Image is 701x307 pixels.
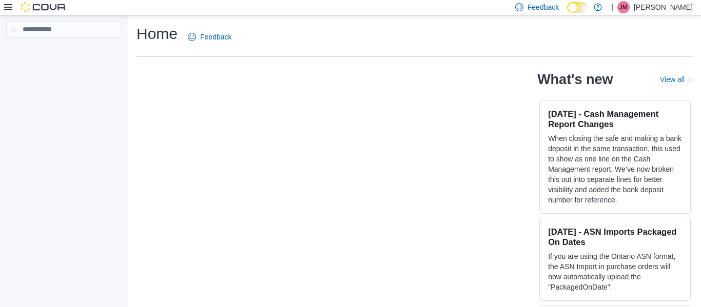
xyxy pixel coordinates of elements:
img: Cova [21,2,67,12]
a: View allExternal link [660,75,693,84]
span: Feedback [528,2,559,12]
div: Jesse McGean [617,1,630,13]
span: Feedback [200,32,231,42]
h1: Home [137,24,178,44]
p: If you are using the Ontario ASN format, the ASN Import in purchase orders will now automatically... [548,251,682,292]
p: [PERSON_NAME] [634,1,693,13]
h2: What's new [537,71,613,88]
p: | [611,1,613,13]
h3: [DATE] - Cash Management Report Changes [548,109,682,129]
a: Feedback [184,27,236,47]
input: Dark Mode [567,2,589,13]
svg: External link [687,77,693,83]
p: When closing the safe and making a bank deposit in the same transaction, this used to show as one... [548,133,682,205]
nav: Complex example [6,40,121,65]
h3: [DATE] - ASN Imports Packaged On Dates [548,227,682,247]
span: JM [619,1,628,13]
